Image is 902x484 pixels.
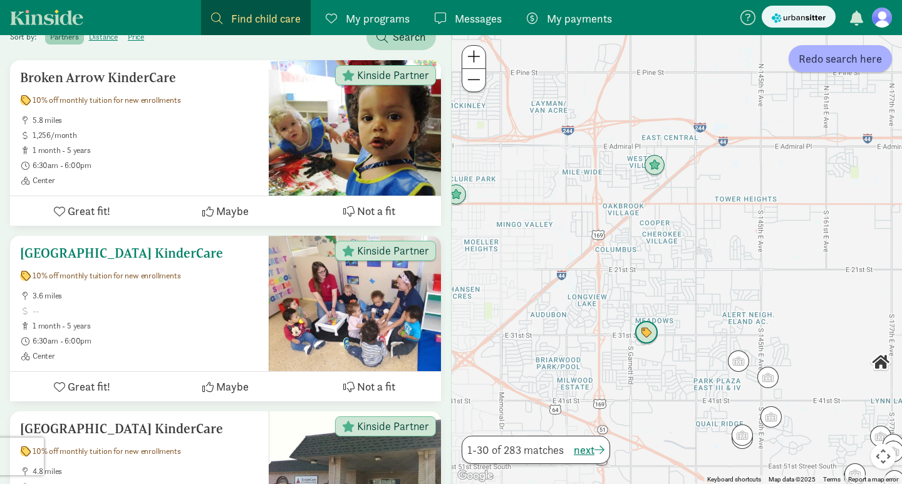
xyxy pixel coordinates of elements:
span: 1-30 of 283 matches [467,441,564,458]
button: Search [366,23,436,50]
div: Click to see details [760,406,782,428]
span: Messages [455,10,502,27]
a: Terms (opens in new tab) [823,476,841,483]
div: Click to see details [728,350,749,372]
span: Great fit! [68,203,110,219]
div: Click to see details [635,321,658,345]
label: price [123,29,149,45]
span: 6:30am - 6:00pm [33,336,259,346]
span: 6:30am - 6:00pm [33,160,259,171]
a: Open this area in Google Maps (opens a new window) [455,468,496,484]
span: 10% off monthly tuition for new enrollments [33,446,180,456]
div: Click to see details [870,426,891,447]
span: 1 month - 5 years [33,145,259,155]
span: 1 month - 5 years [33,321,259,331]
a: Report a map error [848,476,898,483]
span: Center [33,351,259,361]
label: partners [45,29,83,45]
h5: [GEOGRAPHIC_DATA] KinderCare [20,246,259,261]
img: urbansitter_logo_small.svg [772,11,826,24]
button: Great fit! [10,196,153,226]
div: Click to see details [732,424,753,446]
button: Great fit! [10,372,153,401]
span: Search [393,28,426,45]
span: Maybe [216,203,249,219]
button: Not a fit [298,196,441,226]
span: My programs [346,10,410,27]
span: Redo search here [799,50,882,67]
span: Center [33,176,259,186]
h5: Broken Arrow KinderCare [20,70,259,85]
span: 5.8 miles [33,115,259,125]
button: Maybe [153,196,297,226]
span: 10% off monthly tuition for new enrollments [33,95,180,105]
button: Map camera controls [871,444,896,469]
a: Kinside [10,9,83,25]
h5: [GEOGRAPHIC_DATA] KinderCare [20,421,259,436]
span: 3.6 miles [33,291,259,301]
div: Click to see details [445,184,467,206]
span: Kinside Partner [357,421,429,432]
div: Click to see details [644,155,665,176]
span: Map data ©2025 [769,476,816,483]
span: Not a fit [357,203,395,219]
img: Google [455,468,496,484]
label: distance [84,29,123,45]
button: Keyboard shortcuts [707,475,761,484]
span: 4.8 miles [33,466,259,476]
span: 10% off monthly tuition for new enrollments [33,271,180,281]
span: Kinside Partner [357,245,429,256]
button: Redo search here [789,45,892,72]
span: My payments [547,10,612,27]
span: Sort by: [10,31,43,42]
div: Click to see details [757,367,779,388]
div: Click to see details [870,352,891,373]
span: Find child care [231,10,301,27]
span: 1,256/month [33,130,259,140]
span: Not a fit [357,378,395,395]
span: Maybe [216,378,249,395]
span: Kinside Partner [357,70,429,81]
button: Maybe [153,372,297,401]
button: Not a fit [298,372,441,401]
button: next [574,441,604,458]
span: Great fit! [68,378,110,395]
